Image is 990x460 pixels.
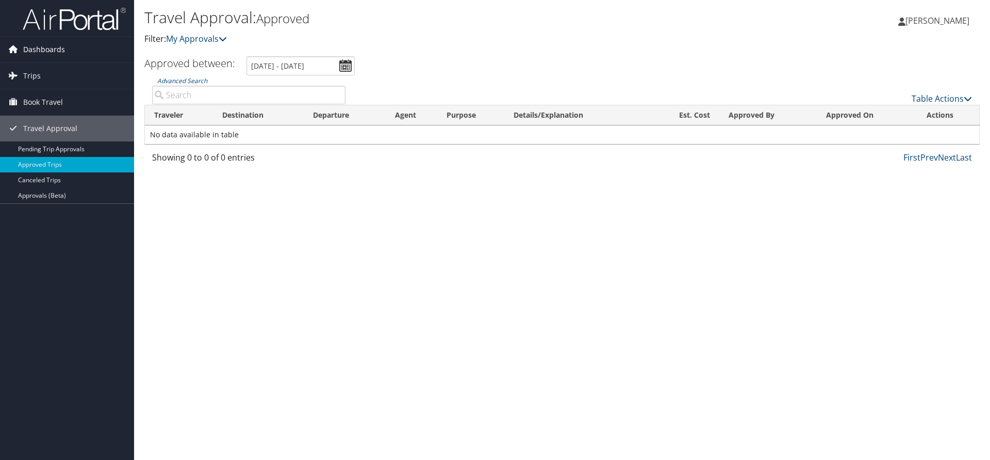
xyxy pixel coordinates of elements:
th: Destination: activate to sort column ascending [213,105,304,125]
th: Actions [917,105,979,125]
span: Dashboards [23,37,65,62]
input: [DATE] - [DATE] [246,56,355,75]
a: Next [938,152,956,163]
a: Advanced Search [157,76,207,85]
a: [PERSON_NAME] [898,5,980,36]
a: My Approvals [166,33,227,44]
th: Departure: activate to sort column ascending [304,105,386,125]
td: No data available in table [145,125,979,144]
th: Purpose [437,105,504,125]
th: Approved By: activate to sort column ascending [719,105,817,125]
th: Est. Cost: activate to sort column ascending [650,105,719,125]
p: Filter: [144,33,701,46]
span: [PERSON_NAME] [905,15,969,26]
a: Prev [920,152,938,163]
a: Last [956,152,972,163]
input: Advanced Search [152,86,345,104]
a: Table Actions [912,93,972,104]
th: Agent [386,105,437,125]
span: Travel Approval [23,116,77,141]
span: Trips [23,63,41,89]
img: airportal-logo.png [23,7,126,31]
div: Showing 0 to 0 of 0 entries [152,151,345,169]
th: Details/Explanation [504,105,650,125]
h1: Travel Approval: [144,7,701,28]
th: Traveler: activate to sort column ascending [145,105,213,125]
a: First [903,152,920,163]
h3: Approved between: [144,56,235,70]
th: Approved On: activate to sort column ascending [817,105,917,125]
span: Book Travel [23,89,63,115]
small: Approved [256,10,309,27]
